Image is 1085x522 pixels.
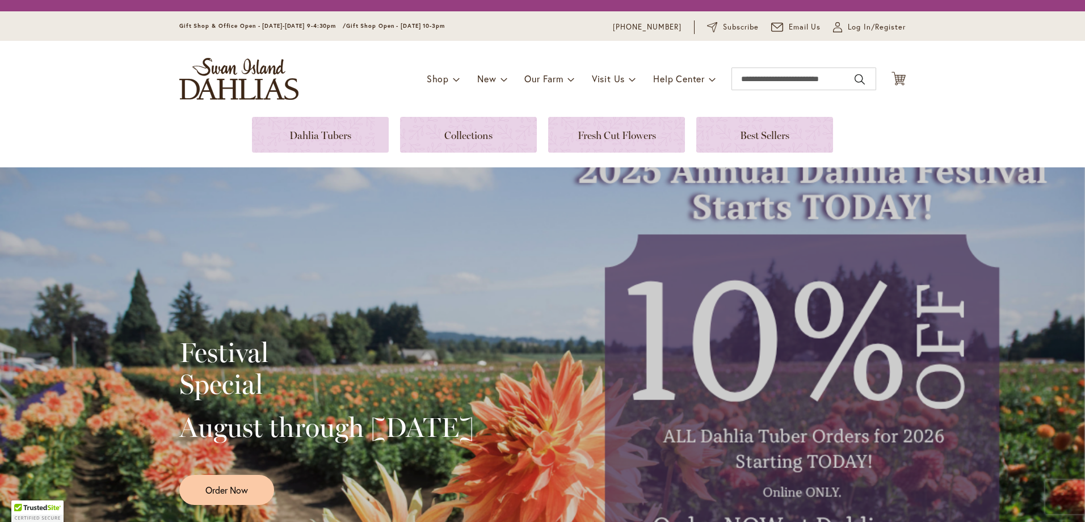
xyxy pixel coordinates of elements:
[592,73,625,85] span: Visit Us
[477,73,496,85] span: New
[346,22,445,30] span: Gift Shop Open - [DATE] 10-3pm
[524,73,563,85] span: Our Farm
[205,483,248,496] span: Order Now
[789,22,821,33] span: Email Us
[723,22,759,33] span: Subscribe
[179,22,346,30] span: Gift Shop & Office Open - [DATE]-[DATE] 9-4:30pm /
[179,411,474,443] h2: August through [DATE]
[653,73,705,85] span: Help Center
[427,73,449,85] span: Shop
[179,475,274,505] a: Order Now
[771,22,821,33] a: Email Us
[613,22,682,33] a: [PHONE_NUMBER]
[855,70,865,89] button: Search
[707,22,759,33] a: Subscribe
[848,22,906,33] span: Log In/Register
[11,500,64,522] div: TrustedSite Certified
[179,336,474,400] h2: Festival Special
[179,58,298,100] a: store logo
[833,22,906,33] a: Log In/Register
